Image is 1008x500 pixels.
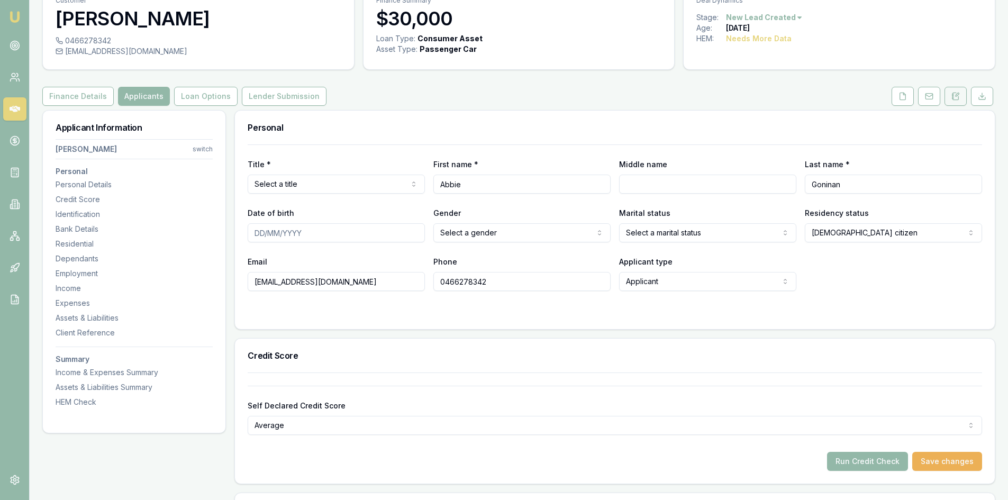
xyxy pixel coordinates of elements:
h3: Summary [56,356,213,363]
div: Needs More Data [726,33,792,44]
input: 0431 234 567 [433,272,611,291]
label: Title * [248,160,271,169]
label: First name * [433,160,478,169]
div: switch [193,145,213,153]
div: Client Reference [56,328,213,338]
button: Applicants [118,87,170,106]
button: Save changes [912,452,982,471]
div: Personal Details [56,179,213,190]
h3: Personal [248,123,982,132]
div: Consumer Asset [417,33,483,44]
div: Dependants [56,253,213,264]
div: [DATE] [726,23,750,33]
label: Residency status [805,208,869,217]
div: Assets & Liabilities [56,313,213,323]
button: Finance Details [42,87,114,106]
label: Last name * [805,160,850,169]
div: Credit Score [56,194,213,205]
div: Identification [56,209,213,220]
div: [PERSON_NAME] [56,144,117,154]
a: Applicants [116,87,172,106]
label: Applicant type [619,257,673,266]
img: emu-icon-u.png [8,11,21,23]
label: Middle name [619,160,667,169]
h3: $30,000 [376,8,662,29]
div: Age: [696,23,726,33]
h3: Credit Score [248,351,982,360]
div: [EMAIL_ADDRESS][DOMAIN_NAME] [56,46,341,57]
div: Stage: [696,12,726,23]
button: Lender Submission [242,87,326,106]
input: DD/MM/YYYY [248,223,425,242]
label: Phone [433,257,457,266]
div: HEM Check [56,397,213,407]
button: New Lead Created [726,12,803,23]
div: Loan Type: [376,33,415,44]
button: Loan Options [174,87,238,106]
div: Asset Type : [376,44,417,54]
h3: Personal [56,168,213,175]
div: Expenses [56,298,213,308]
div: Residential [56,239,213,249]
h3: Applicant Information [56,123,213,132]
label: Date of birth [248,208,294,217]
div: Employment [56,268,213,279]
div: Income [56,283,213,294]
label: Email [248,257,267,266]
a: Finance Details [42,87,116,106]
h3: [PERSON_NAME] [56,8,341,29]
label: Gender [433,208,461,217]
div: Bank Details [56,224,213,234]
div: Passenger Car [420,44,477,54]
a: Lender Submission [240,87,329,106]
div: HEM: [696,33,726,44]
div: Assets & Liabilities Summary [56,382,213,393]
div: 0466278342 [56,35,341,46]
button: Run Credit Check [827,452,908,471]
label: Self Declared Credit Score [248,401,346,410]
label: Marital status [619,208,670,217]
a: Loan Options [172,87,240,106]
div: Income & Expenses Summary [56,367,213,378]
